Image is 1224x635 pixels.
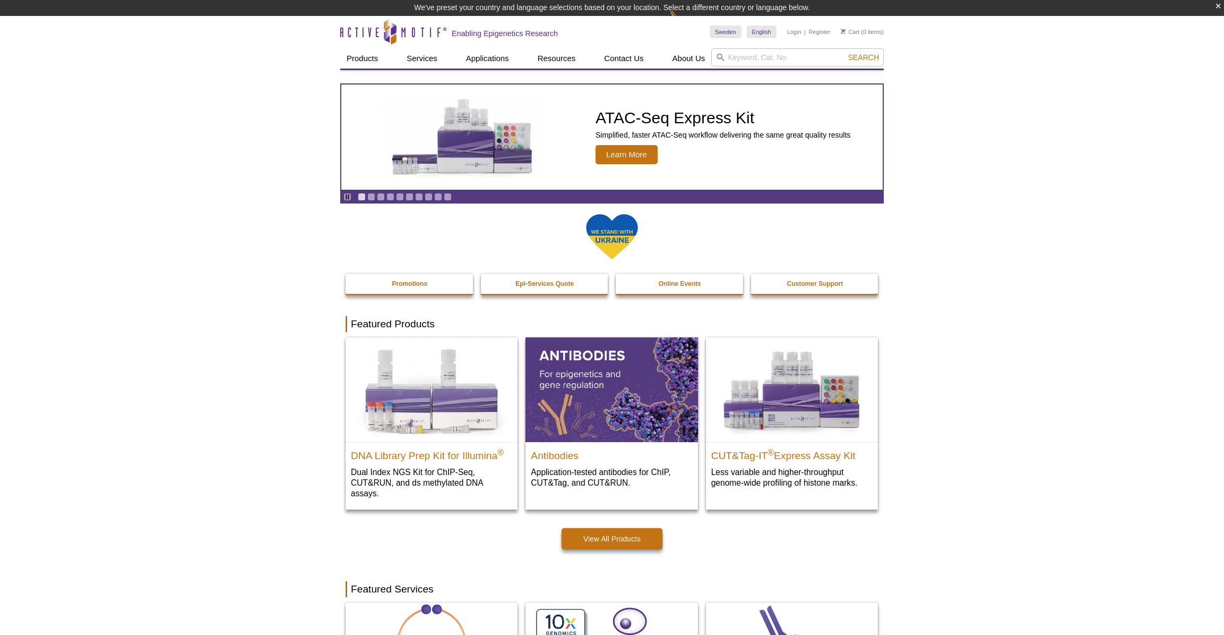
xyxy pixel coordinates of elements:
[346,337,518,509] a: DNA Library Prep Kit for Illumina DNA Library Prep Kit for Illumina® Dual Index NGS Kit for ChIP-...
[392,280,427,287] strong: Promotions
[452,29,558,38] h2: Enabling Epigenetics Research
[711,445,873,461] h2: CUT&Tag-IT Express Assay Kit
[343,193,351,201] a: Toggle autoplay
[841,26,884,38] li: (0 items)
[346,274,474,294] a: Promotions
[377,193,385,201] a: Go to slide 3
[406,193,413,201] a: Go to slide 6
[434,193,442,201] a: Go to slide 9
[598,48,650,69] a: Contact Us
[596,145,658,164] span: Learn More
[497,447,504,456] sup: ®
[747,26,777,38] a: English
[845,53,882,62] button: Search
[751,274,880,294] a: Customer Support
[358,193,366,201] a: Go to slide 1
[711,467,873,488] p: Less variable and higher-throughput genome-wide profiling of histone marks​.
[562,528,662,549] a: View All Products
[596,130,850,140] p: Simplified, faster ATAC-Seq workflow delivering the same great quality results
[525,337,697,498] a: All Antibodies Antibodies Application-tested antibodies for ChIP, CUT&Tag, and CUT&RUN.
[768,447,774,456] sup: ®
[531,48,582,69] a: Resources
[425,193,433,201] a: Go to slide 8
[711,48,884,66] input: Keyword, Cat. No.
[616,274,744,294] a: Online Events
[386,193,394,201] a: Go to slide 4
[351,445,512,461] h2: DNA Library Prep Kit for Illumina
[346,337,518,442] img: DNA Library Prep Kit for Illumina
[841,28,859,36] a: Cart
[666,48,712,69] a: About Us
[787,280,843,287] strong: Customer Support
[710,26,742,38] a: Sweden
[396,193,404,201] a: Go to slide 5
[481,274,609,294] a: Epi-Services Quote
[444,193,452,201] a: Go to slide 10
[346,581,878,597] h2: Featured Services
[531,467,692,488] p: Application-tested antibodies for ChIP, CUT&Tag, and CUT&RUN.
[669,8,697,33] img: Change Here
[400,48,444,69] a: Services
[515,280,574,287] strong: Epi-Services Quote
[659,280,701,287] strong: Online Events
[596,110,850,126] h2: ATAC-Seq Express Kit
[848,53,879,62] span: Search
[351,467,512,499] p: Dual Index NGS Kit for ChIP-Seq, CUT&RUN, and ds methylated DNA assays.
[808,28,830,36] a: Register
[346,316,878,332] h2: Featured Products
[367,193,375,201] a: Go to slide 2
[531,445,692,461] h2: Antibodies
[585,213,639,260] img: We Stand With Ukraine
[341,84,883,190] article: ATAC-Seq Express Kit
[804,26,806,38] li: |
[341,84,883,190] a: ATAC-Seq Express Kit ATAC-Seq Express Kit Simplified, faster ATAC-Seq workflow delivering the sam...
[787,28,801,36] a: Login
[460,48,515,69] a: Applications
[841,29,846,34] img: Your Cart
[706,337,878,442] img: CUT&Tag-IT® Express Assay Kit
[415,193,423,201] a: Go to slide 7
[376,97,551,177] img: ATAC-Seq Express Kit
[706,337,878,498] a: CUT&Tag-IT® Express Assay Kit CUT&Tag-IT®Express Assay Kit Less variable and higher-throughput ge...
[340,48,384,69] a: Products
[525,337,697,442] img: All Antibodies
